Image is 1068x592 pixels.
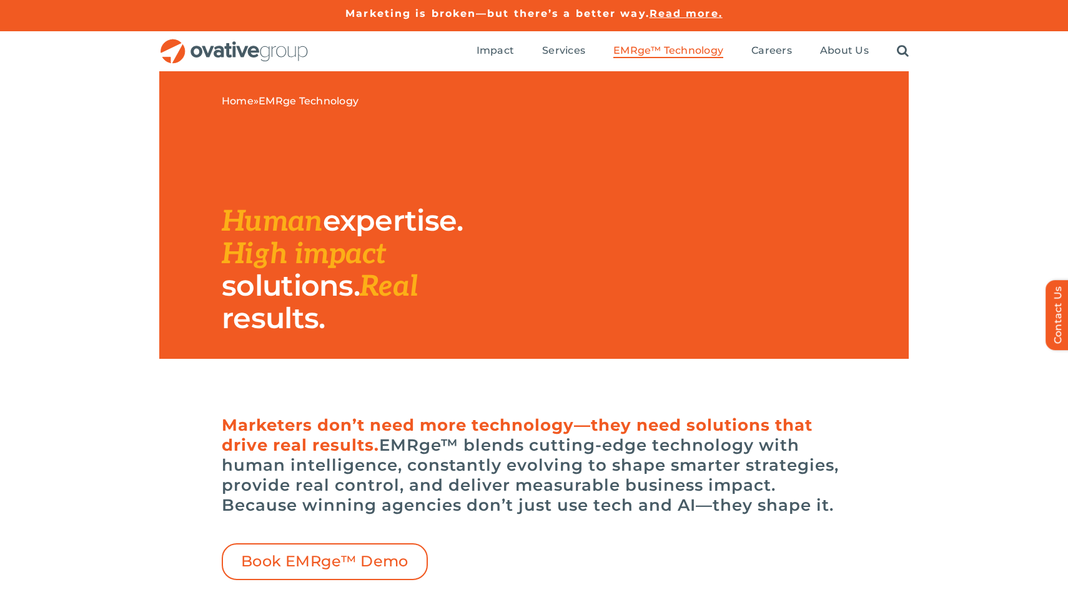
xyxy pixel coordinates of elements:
a: EMRge™ Technology [613,44,723,58]
span: EMRge™ Technology [613,44,723,57]
span: About Us [820,44,869,57]
a: Search [897,44,909,58]
img: EMRge Landing Page Header Image [534,71,909,259]
span: » [222,95,358,108]
span: results. [222,300,325,336]
span: Human [222,204,323,239]
a: Marketing is broken—but there’s a better way. [345,8,650,19]
span: Marketers don’t need more technology—they need solutions that drive real results. [222,415,813,455]
span: Careers [751,44,792,57]
a: Read more. [650,8,723,19]
span: expertise. [323,203,463,238]
img: EMRGE_RGB_wht [222,120,347,174]
span: Impact [477,44,514,57]
a: Home [222,95,254,107]
a: About Us [820,44,869,58]
span: Book EMRge™ Demo [241,553,408,571]
a: Impact [477,44,514,58]
span: High impact [222,237,386,272]
span: Real [360,269,418,304]
a: Services [542,44,585,58]
a: OG_Full_horizontal_RGB [159,38,309,49]
img: EMRge_HomePage_Elements_Arrow Box [871,321,909,359]
h6: EMRge™ blends cutting-edge technology with human intelligence, constantly evolving to shape smart... [222,415,846,515]
span: EMRge Technology [259,95,358,107]
span: solutions. [222,268,360,303]
a: Careers [751,44,792,58]
a: Book EMRge™ Demo [222,543,428,580]
nav: Menu [477,31,909,71]
span: Services [542,44,585,57]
